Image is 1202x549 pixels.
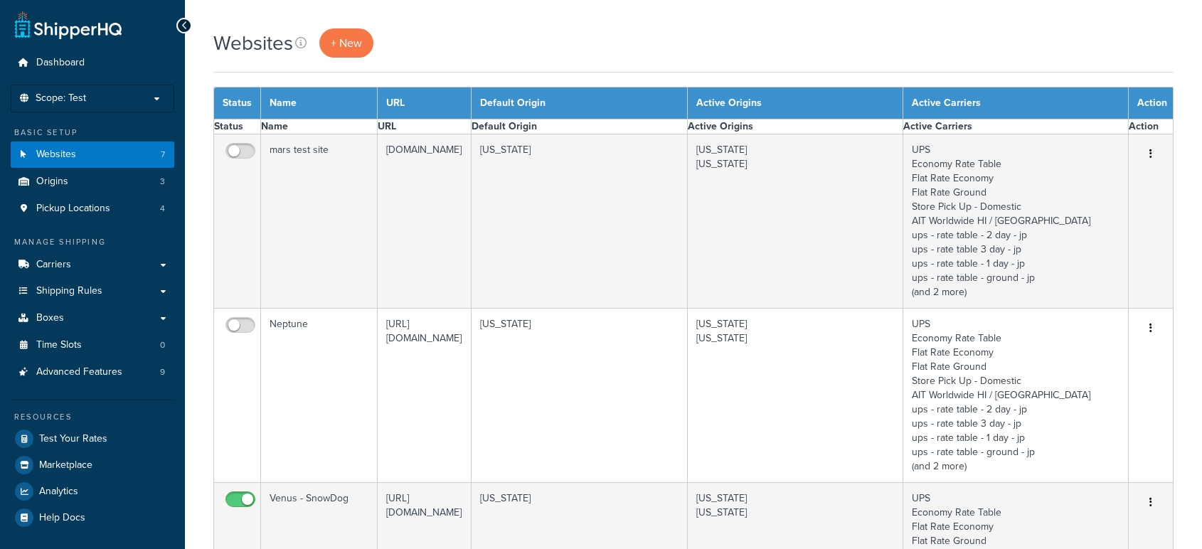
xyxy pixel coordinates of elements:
a: Websites 7 [11,142,174,168]
a: + New [319,28,373,58]
li: Origins [11,169,174,195]
th: Action [1129,119,1174,134]
a: Carriers [11,252,174,278]
span: Shipping Rules [36,285,102,297]
span: Pickup Locations [36,203,110,215]
a: Time Slots 0 [11,332,174,358]
span: Dashboard [36,57,85,69]
span: 4 [160,203,165,215]
h1: Websites [213,29,293,57]
td: [US_STATE] [471,309,687,483]
a: Pickup Locations 4 [11,196,174,222]
a: Boxes [11,305,174,331]
span: Advanced Features [36,366,122,378]
th: Active Carriers [903,87,1129,119]
span: Help Docs [39,512,85,524]
li: Time Slots [11,332,174,358]
span: Boxes [36,312,64,324]
span: 7 [161,149,165,161]
a: ShipperHQ Home [15,11,122,39]
th: Status [214,119,261,134]
span: Time Slots [36,339,82,351]
td: mars test site [261,134,378,309]
a: Marketplace [11,452,174,478]
td: [DOMAIN_NAME] [377,134,471,309]
th: Status [214,87,261,119]
li: Advanced Features [11,359,174,385]
a: Test Your Rates [11,426,174,452]
td: UPS Economy Rate Table Flat Rate Economy Flat Rate Ground Store Pick Up - Domestic AIT Worldwide ... [903,309,1129,483]
th: URL [377,119,471,134]
a: Analytics [11,479,174,504]
li: Pickup Locations [11,196,174,222]
a: Advanced Features 9 [11,359,174,385]
span: + New [331,35,362,51]
span: 3 [160,176,165,188]
div: Manage Shipping [11,236,174,248]
span: Origins [36,176,68,188]
span: Websites [36,149,76,161]
li: Websites [11,142,174,168]
th: Name [261,87,378,119]
th: Name [261,119,378,134]
th: Active Origins [687,87,903,119]
td: UPS Economy Rate Table Flat Rate Economy Flat Rate Ground Store Pick Up - Domestic AIT Worldwide ... [903,134,1129,309]
th: Active Carriers [903,119,1129,134]
th: Action [1129,87,1174,119]
div: Basic Setup [11,127,174,139]
span: Marketplace [39,459,92,471]
th: Default Origin [471,119,687,134]
span: 9 [160,366,165,378]
a: Origins 3 [11,169,174,195]
th: Default Origin [471,87,687,119]
span: Test Your Rates [39,433,107,445]
span: Scope: Test [36,92,86,105]
td: [URL][DOMAIN_NAME] [377,309,471,483]
td: [US_STATE] [471,134,687,309]
td: Neptune [261,309,378,483]
a: Help Docs [11,505,174,531]
span: 0 [160,339,165,351]
th: URL [377,87,471,119]
th: Active Origins [687,119,903,134]
a: Shipping Rules [11,278,174,304]
span: Carriers [36,259,71,271]
a: Dashboard [11,50,174,76]
span: Analytics [39,486,78,498]
td: [US_STATE] [US_STATE] [687,309,903,483]
td: [US_STATE] [US_STATE] [687,134,903,309]
div: Resources [11,411,174,423]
